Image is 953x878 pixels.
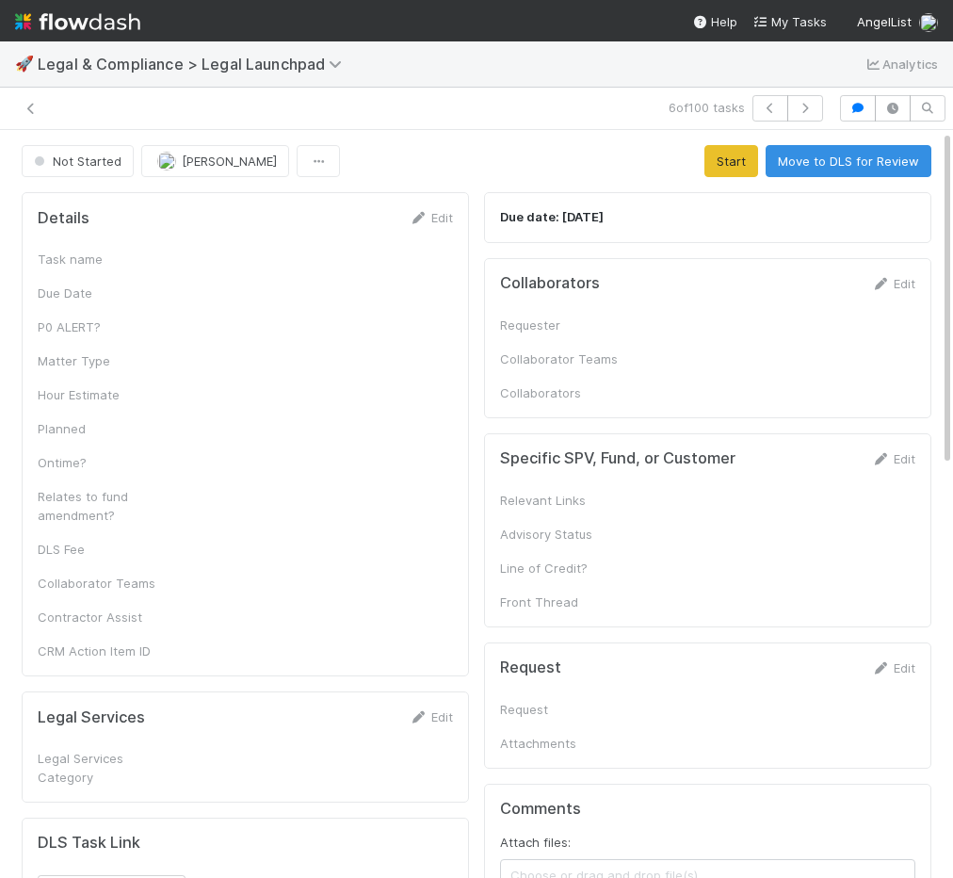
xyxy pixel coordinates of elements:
a: Edit [871,660,915,675]
div: Relevant Links [500,491,641,510]
span: AngelList [857,14,912,29]
h5: Collaborators [500,274,600,293]
div: Hour Estimate [38,385,179,404]
h5: Details [38,209,89,228]
div: Collaborator Teams [500,350,641,368]
div: Legal Services Category [38,749,179,787]
button: Start [704,145,758,177]
img: avatar_0b1dbcb8-f701-47e0-85bc-d79ccc0efe6c.png [919,13,938,32]
h5: DLS Task Link [38,834,140,853]
div: Ontime? [38,453,179,472]
div: Due Date [38,284,179,302]
div: Task name [38,250,179,268]
span: 6 of 100 tasks [669,98,745,117]
h5: Legal Services [38,708,145,727]
img: avatar_0b1dbcb8-f701-47e0-85bc-d79ccc0efe6c.png [157,152,176,171]
a: Edit [409,709,453,724]
label: Attach files: [500,833,571,852]
div: CRM Action Item ID [38,642,179,660]
a: Edit [871,276,915,291]
div: Line of Credit? [500,559,641,577]
div: Help [692,12,737,31]
h5: Comments [500,800,915,819]
div: Planned [38,419,179,438]
span: [PERSON_NAME] [182,154,277,169]
a: My Tasks [752,12,827,31]
div: Relates to fund amendment? [38,487,179,525]
div: P0 ALERT? [38,317,179,336]
a: Edit [409,210,453,225]
div: Front Thread [500,593,641,611]
h5: Request [500,658,561,677]
div: Collaborators [500,383,641,402]
div: Collaborator Teams [38,574,179,593]
div: Advisory Status [500,525,641,544]
div: Requester [500,316,641,334]
img: logo-inverted-e16ddd16eac7371096b0.svg [15,6,140,38]
span: 🚀 [15,56,34,72]
div: Request [500,700,641,719]
span: My Tasks [752,14,827,29]
a: Edit [871,451,915,466]
div: Attachments [500,734,641,753]
div: Matter Type [38,351,179,370]
h5: Specific SPV, Fund, or Customer [500,449,735,468]
span: Not Started [30,154,121,169]
div: Contractor Assist [38,608,179,626]
span: Legal & Compliance > Legal Launchpad [38,55,351,73]
button: Not Started [22,145,134,177]
a: Analytics [864,53,938,75]
button: [PERSON_NAME] [141,145,289,177]
div: DLS Fee [38,540,179,559]
strong: Due date: [DATE] [500,209,604,224]
button: Move to DLS for Review [766,145,931,177]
